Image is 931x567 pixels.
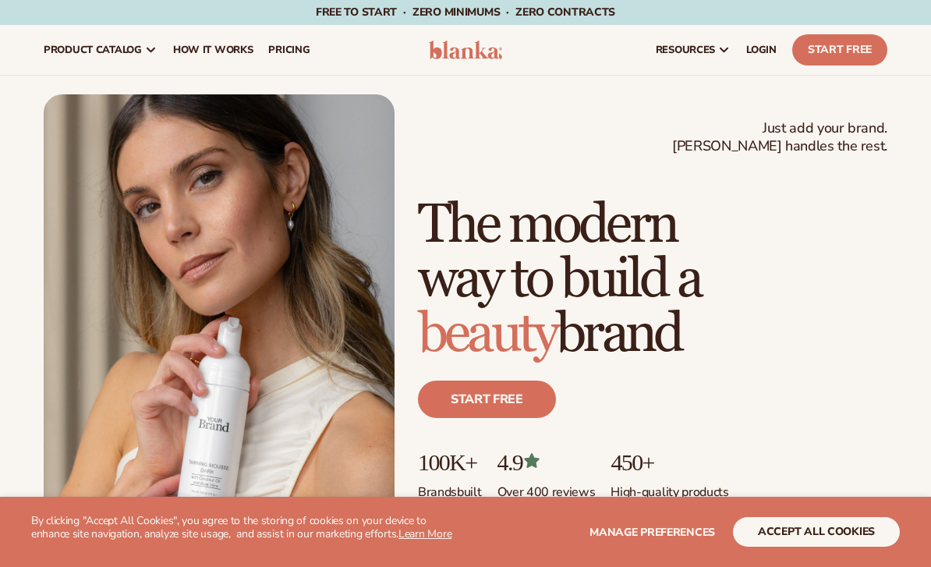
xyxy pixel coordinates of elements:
[656,44,715,56] span: resources
[672,119,887,156] span: Just add your brand. [PERSON_NAME] handles the rest.
[31,515,465,541] p: By clicking "Accept All Cookies", you agree to the storing of cookies on your device to enhance s...
[260,25,317,75] a: pricing
[418,301,556,367] span: beauty
[268,44,310,56] span: pricing
[418,381,556,418] a: Start free
[611,475,728,501] p: High-quality products
[497,475,596,501] p: Over 400 reviews
[418,475,482,501] p: Brands built
[429,41,502,59] img: logo
[589,517,715,547] button: Manage preferences
[173,44,253,56] span: How It Works
[738,25,784,75] a: LOGIN
[589,525,715,540] span: Manage preferences
[648,25,738,75] a: resources
[497,449,596,475] p: 4.9
[418,449,482,475] p: 100K+
[44,94,395,537] img: Female holding tanning mousse.
[418,198,887,362] h1: The modern way to build a brand
[36,25,165,75] a: product catalog
[316,5,615,19] span: Free to start · ZERO minimums · ZERO contracts
[746,44,777,56] span: LOGIN
[44,44,142,56] span: product catalog
[611,449,728,475] p: 450+
[398,526,451,541] a: Learn More
[165,25,261,75] a: How It Works
[733,517,900,547] button: accept all cookies
[792,34,887,66] a: Start Free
